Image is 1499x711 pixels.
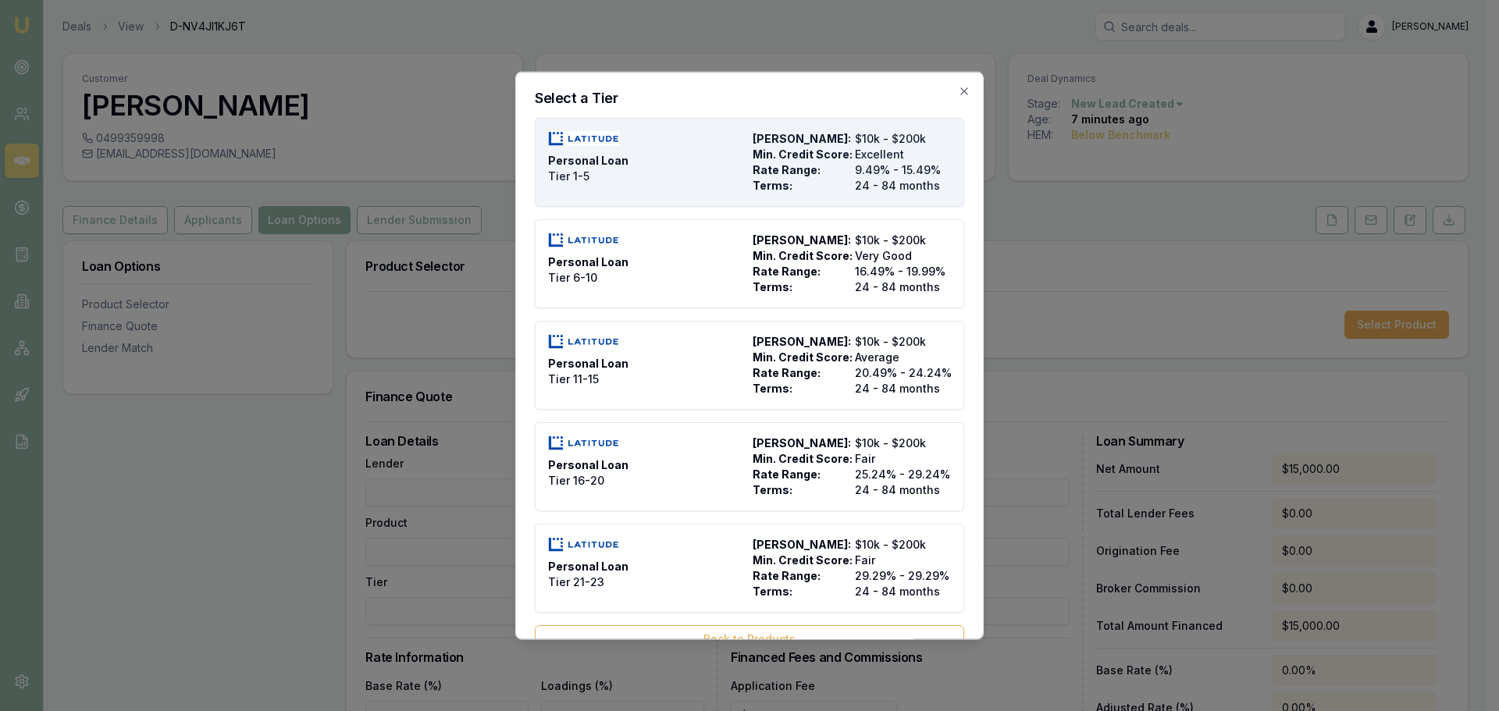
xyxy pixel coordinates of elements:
span: Personal Loan [548,152,628,168]
span: Personal Loan [548,558,628,574]
span: Tier 6-10 [548,269,597,285]
span: 29.29% - 29.29% [855,567,951,583]
img: latitude [548,536,619,552]
span: Terms: [753,583,849,599]
span: Tier 1-5 [548,168,589,183]
span: [PERSON_NAME]: [753,333,849,349]
span: Terms: [753,482,849,497]
span: 16.49% - 19.99% [855,263,951,279]
img: latitude [548,130,619,146]
span: 24 - 84 months [855,583,951,599]
span: Min. Credit Score: [753,349,849,364]
span: [PERSON_NAME]: [753,536,849,552]
span: Terms: [753,177,849,193]
span: 24 - 84 months [855,380,951,396]
span: 24 - 84 months [855,177,951,193]
span: Fair [855,450,951,466]
span: 25.24% - 29.24% [855,466,951,482]
span: 24 - 84 months [855,279,951,294]
span: Tier 16-20 [548,472,604,488]
span: $10k - $200k [855,333,951,349]
span: Personal Loan [548,457,628,472]
span: Min. Credit Score: [753,450,849,466]
span: Rate Range: [753,263,849,279]
button: latitudePersonal LoanTier 1-5[PERSON_NAME]:$10k - $200kMin. Credit Score:ExcellentRate Range: 9.4... [535,117,964,206]
span: Personal Loan [548,254,628,269]
span: [PERSON_NAME]: [753,232,849,247]
span: 20.49% - 24.24% [855,364,951,380]
span: Fair [855,552,951,567]
span: Min. Credit Score: [753,247,849,263]
span: 24 - 84 months [855,482,951,497]
span: 9.49% - 15.49% [855,162,951,177]
span: $10k - $200k [855,536,951,552]
span: Rate Range: [753,567,849,583]
span: [PERSON_NAME]: [753,435,849,450]
button: latitudePersonal LoanTier 6-10[PERSON_NAME]:$10k - $200kMin. Credit Score:Very GoodRate Range: 16... [535,219,964,308]
button: Back to Products [535,624,964,652]
span: Rate Range: [753,466,849,482]
span: $10k - $200k [855,232,951,247]
button: latitudePersonal LoanTier 11-15[PERSON_NAME]:$10k - $200kMin. Credit Score:AverageRate Range: 20.... [535,320,964,409]
span: Min. Credit Score: [753,146,849,162]
span: Terms: [753,380,849,396]
span: $10k - $200k [855,435,951,450]
img: latitude [548,232,619,247]
span: Tier 11-15 [548,371,599,386]
span: Very Good [855,247,951,263]
span: Personal Loan [548,355,628,371]
span: Tier 21-23 [548,574,604,589]
span: Rate Range: [753,364,849,380]
h2: Select a Tier [535,91,964,105]
span: Average [855,349,951,364]
span: $10k - $200k [855,130,951,146]
span: Min. Credit Score: [753,552,849,567]
button: latitudePersonal LoanTier 16-20[PERSON_NAME]:$10k - $200kMin. Credit Score:FairRate Range: 25.24%... [535,421,964,510]
button: latitudePersonal LoanTier 21-23[PERSON_NAME]:$10k - $200kMin. Credit Score:FairRate Range: 29.29%... [535,523,964,612]
img: latitude [548,435,619,450]
span: [PERSON_NAME]: [753,130,849,146]
span: Rate Range: [753,162,849,177]
span: Excellent [855,146,951,162]
img: latitude [548,333,619,349]
span: Terms: [753,279,849,294]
